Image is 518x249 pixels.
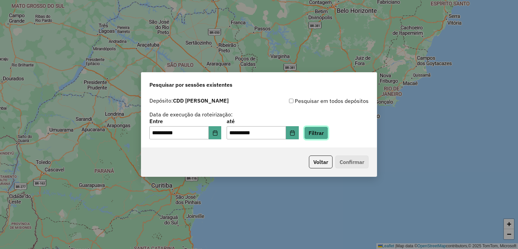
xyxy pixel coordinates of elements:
[173,97,229,104] strong: CDD [PERSON_NAME]
[286,126,299,140] button: Choose Date
[209,126,222,140] button: Choose Date
[149,110,233,118] label: Data de execução da roteirização:
[304,127,328,139] button: Filtrar
[149,96,229,105] label: Depósito:
[149,81,232,89] span: Pesquisar por sessões existentes
[149,117,221,125] label: Entre
[259,97,369,105] div: Pesquisar em todos depósitos
[227,117,298,125] label: até
[309,156,333,168] button: Voltar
